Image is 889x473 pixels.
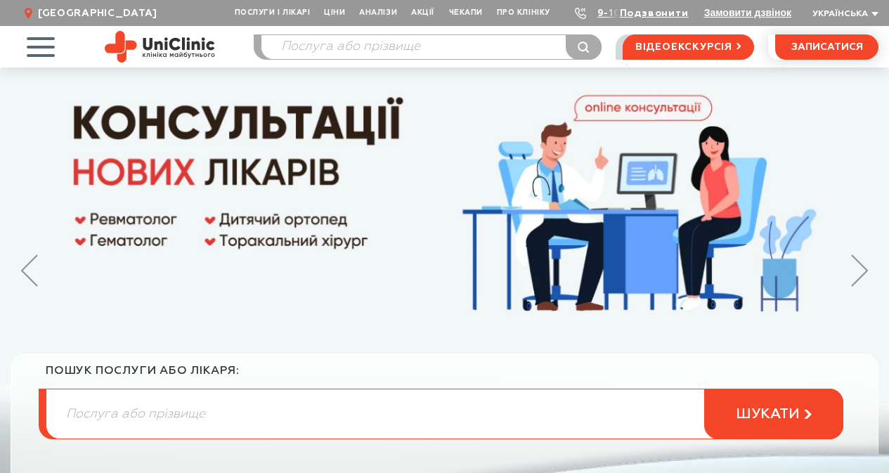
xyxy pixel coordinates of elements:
a: 9-103 [597,8,628,18]
input: Послуга або прізвище [261,35,601,59]
span: Українська [812,10,868,18]
button: записатися [775,34,878,60]
input: Послуга або прізвище [46,389,843,439]
button: Замовити дзвінок [704,7,791,18]
img: Uniclinic [105,31,215,63]
span: відеоекскурсія [635,35,732,59]
span: записатися [791,42,863,52]
div: пошук послуги або лікаря: [46,364,843,389]
span: [GEOGRAPHIC_DATA] [38,7,157,20]
span: шукати [736,406,800,423]
button: шукати [704,389,843,439]
button: Українська [809,9,878,20]
a: Подзвонити [620,8,689,18]
a: відеоекскурсія [623,34,754,60]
